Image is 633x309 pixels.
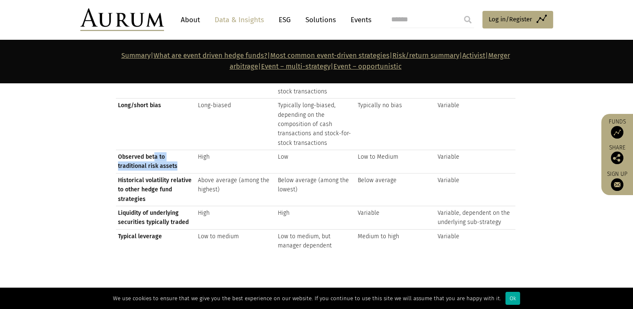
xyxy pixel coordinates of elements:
[210,12,268,28] a: Data & Insights
[355,150,435,173] td: Low to Medium
[355,206,435,229] td: Variable
[116,150,196,173] td: Observed beta to traditional risk assets
[605,170,629,191] a: Sign up
[196,229,276,252] td: Low to medium
[605,118,629,139] a: Funds
[435,150,515,173] td: Variable
[80,8,164,31] img: Aurum
[274,12,295,28] a: ESG
[270,51,390,59] a: Most common event-driven strategies
[261,62,331,70] a: Event – multi-strategy
[196,150,276,173] td: High
[355,98,435,150] td: Typically no bias
[116,98,196,150] td: Long/short bias
[435,206,515,229] td: Variable, dependent on the underlying sub-strategy
[459,11,476,28] input: Submit
[154,51,267,59] a: What are event driven hedge funds?
[196,98,276,150] td: Long-biased
[177,12,204,28] a: About
[611,178,623,191] img: Sign up to our newsletter
[116,229,196,252] td: Typical leverage
[333,62,402,70] a: Event – opportunistic
[121,51,510,70] strong: | | | | | | |
[275,229,355,252] td: Low to medium, but manager dependent
[462,51,485,59] a: Activist
[435,98,515,150] td: Variable
[611,152,623,164] img: Share this post
[355,173,435,206] td: Below average
[605,145,629,164] div: Share
[611,126,623,139] img: Access Funds
[196,206,276,229] td: High
[482,11,553,28] a: Log in/Register
[489,14,532,24] span: Log in/Register
[392,51,459,59] a: Risk/return summary
[435,229,515,252] td: Variable
[355,229,435,252] td: Medium to high
[275,206,355,229] td: High
[435,173,515,206] td: Variable
[275,98,355,150] td: Typically long-biased, depending on the composition of cash transactions and stock-for-stock tran...
[275,173,355,206] td: Below average (among the lowest)
[505,292,520,305] div: Ok
[196,173,276,206] td: Above average (among the highest)
[301,12,340,28] a: Solutions
[346,12,372,28] a: Events
[116,206,196,229] td: Liquidity of underlying securities typically traded
[116,173,196,206] td: Historical volatility relative to other hedge fund strategies
[121,51,151,59] a: Summary
[275,150,355,173] td: Low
